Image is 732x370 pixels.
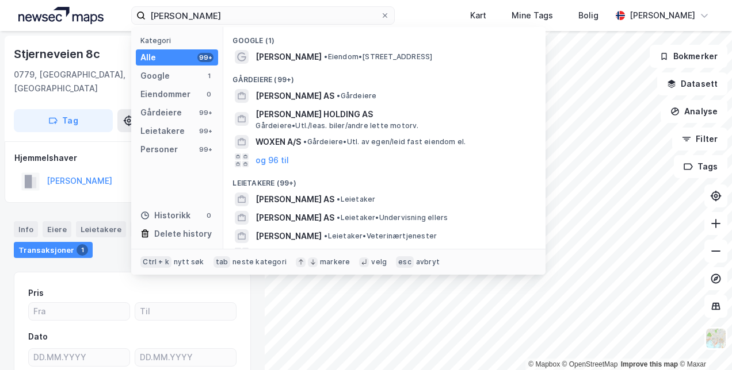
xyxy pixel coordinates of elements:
[223,27,546,48] div: Google (1)
[18,7,104,24] img: logo.a4113a55bc3d86da70a041830d287a7e.svg
[650,45,727,68] button: Bokmerker
[140,87,190,101] div: Eiendommer
[232,257,287,267] div: neste kategori
[140,142,178,156] div: Personer
[204,211,213,220] div: 0
[140,256,171,268] div: Ctrl + k
[140,36,218,45] div: Kategori
[371,257,387,267] div: velg
[197,145,213,154] div: 99+
[140,51,156,64] div: Alle
[256,229,322,243] span: [PERSON_NAME]
[337,213,448,222] span: Leietaker • Undervisning ellers
[140,69,170,83] div: Google
[197,108,213,117] div: 99+
[324,232,437,241] span: Leietaker • Veterinærtjenester
[324,52,432,61] span: Eiendom • [STREET_ADDRESS]
[28,330,48,344] div: Dato
[674,155,727,178] button: Tags
[213,256,231,268] div: tab
[256,153,289,167] button: og 96 til
[512,9,553,22] div: Mine Tags
[131,221,174,237] div: Datasett
[174,257,204,267] div: nytt søk
[135,303,236,320] input: Til
[674,315,732,370] iframe: Chat Widget
[470,9,486,22] div: Kart
[303,137,307,146] span: •
[256,121,418,130] span: Gårdeiere • Utl./leas. biler/andre lette motorv.
[140,124,185,138] div: Leietakere
[223,169,546,190] div: Leietakere (99+)
[324,232,327,240] span: •
[256,248,289,261] button: og 96 til
[28,286,44,300] div: Pris
[146,7,380,24] input: Søk på adresse, matrikkel, gårdeiere, leietakere eller personer
[528,360,560,368] a: Mapbox
[135,349,236,366] input: DD.MM.YYYY
[29,303,129,320] input: Fra
[672,128,727,151] button: Filter
[204,71,213,80] div: 1
[43,221,71,237] div: Eiere
[77,244,88,256] div: 1
[256,192,334,206] span: [PERSON_NAME] AS
[29,349,129,366] input: DD.MM.YYYY
[14,109,113,132] button: Tag
[256,50,322,64] span: [PERSON_NAME]
[416,257,440,267] div: avbryt
[630,9,695,22] div: [PERSON_NAME]
[140,106,182,120] div: Gårdeiere
[197,126,213,136] div: 99+
[197,53,213,62] div: 99+
[320,257,350,267] div: markere
[337,195,375,204] span: Leietaker
[204,90,213,99] div: 0
[562,360,618,368] a: OpenStreetMap
[657,72,727,95] button: Datasett
[337,91,376,101] span: Gårdeiere
[14,151,250,165] div: Hjemmelshaver
[223,66,546,87] div: Gårdeiere (99+)
[396,256,414,268] div: esc
[14,221,38,237] div: Info
[337,195,340,203] span: •
[337,213,340,222] span: •
[154,227,212,241] div: Delete history
[256,89,334,103] span: [PERSON_NAME] AS
[256,211,334,225] span: [PERSON_NAME] AS
[303,137,466,147] span: Gårdeiere • Utl. av egen/leid fast eiendom el.
[256,135,301,149] span: WOXEN A/S
[76,221,126,237] div: Leietakere
[14,242,93,258] div: Transaksjoner
[674,315,732,370] div: Kontrollprogram for chat
[578,9,598,22] div: Bolig
[14,68,160,95] div: 0779, [GEOGRAPHIC_DATA], [GEOGRAPHIC_DATA]
[661,100,727,123] button: Analyse
[621,360,678,368] a: Improve this map
[324,52,327,61] span: •
[256,107,532,121] span: [PERSON_NAME] HOLDING AS
[14,45,102,63] div: Stjerneveien 8c
[337,91,340,100] span: •
[140,209,190,222] div: Historikk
